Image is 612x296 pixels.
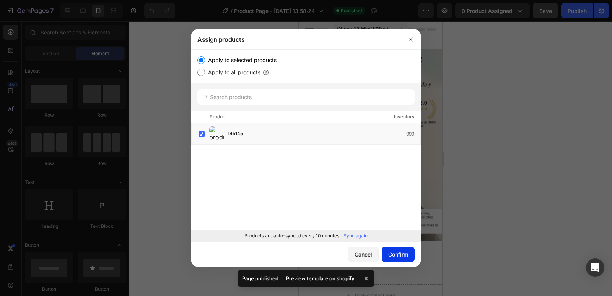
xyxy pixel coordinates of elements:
[210,113,227,121] div: Product
[355,250,372,258] div: Cancel
[394,113,415,121] div: Inventory
[242,275,278,282] p: Page published
[197,89,415,105] input: Search products
[282,273,359,284] div: Preview template on shopify
[228,130,243,138] span: 145145
[205,56,277,65] label: Apply to selected products
[9,224,24,234] p: Button
[348,247,379,262] button: Cancel
[38,4,90,11] span: iPhone 13 Mini ( 375 px)
[406,130,420,138] div: 999
[388,250,408,258] div: Confirm
[244,232,340,239] p: Products are auto-synced every 10 minutes.
[382,247,415,262] button: Confirm
[191,49,421,242] div: />
[191,29,401,49] div: Assign products
[343,232,368,239] p: Sync again
[205,68,260,77] label: Apply to all products
[56,271,97,277] div: Drop element here
[586,258,604,277] div: Open Intercom Messenger
[209,126,225,142] img: product-img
